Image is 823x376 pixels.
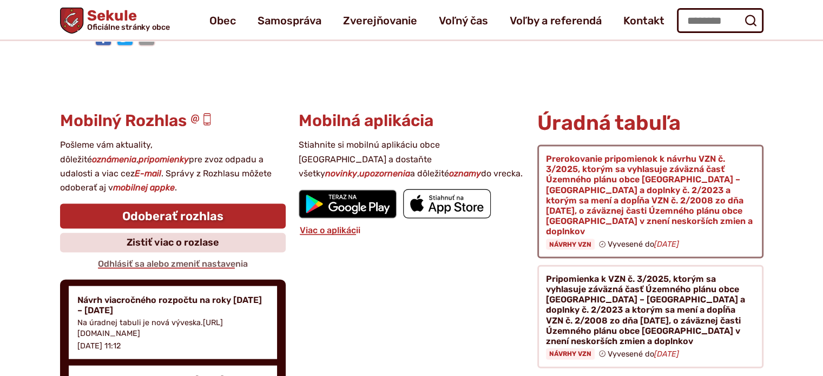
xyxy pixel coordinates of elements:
[299,112,524,130] h3: Mobilná aplikácia
[258,5,321,36] a: Samospráva
[449,168,481,179] strong: oznamy
[60,8,83,34] img: Prejsť na domovskú stránku
[135,168,161,179] strong: E-mail
[325,168,357,179] strong: novinky
[83,9,170,31] span: Sekule
[439,5,488,36] a: Voľný čas
[69,286,277,360] a: Návrh viacročného rozpočtu na roky [DATE] – [DATE] Na úradnej tabuli je nová výveska.[URL][DOMAIN...
[343,5,417,36] a: Zverejňovanie
[113,182,175,193] strong: mobilnej appke
[60,8,170,34] a: Logo Sekule, prejsť na domovskú stránku.
[299,190,397,219] img: Prejsť na mobilnú aplikáciu Sekule v službe Google Play
[60,138,286,195] p: Pošleme vám aktuality, dôležité , pre zvoz odpadu a udalosti a viac cez . Správy z Rozhlasu môžet...
[97,259,249,269] a: Odhlásiť sa alebo zmeniť nastavenia
[299,138,524,181] p: Stiahnite si mobilnú aplikáciu obce [GEOGRAPHIC_DATA] a dostaňte všetky , a dôležité do vrecka.
[403,189,491,219] img: Prejsť na mobilnú aplikáciu Sekule v App Store
[60,233,286,253] a: Zistiť viac o rozlase
[299,225,361,235] a: Viac o aplikácii
[537,112,763,135] h2: Úradná tabuľa
[92,154,136,164] strong: oznámenia
[77,341,121,351] p: [DATE] 11:12
[537,265,763,368] a: Pripomienka k VZN č. 3/2025, ktorým sa vyhlasuje záväzná časť Územného plánu obce [GEOGRAPHIC_DAT...
[77,295,268,315] h4: Návrh viacročného rozpočtu na roky [DATE] – [DATE]
[60,112,286,130] h3: Mobilný Rozhlas
[209,5,236,36] a: Obec
[510,5,602,36] a: Voľby a referendá
[623,5,664,36] a: Kontakt
[87,23,170,31] span: Oficiálne stránky obce
[60,204,286,229] a: Odoberať rozhlas
[77,318,268,339] p: Na úradnej tabuli je nová výveska.[URL][DOMAIN_NAME]
[359,168,410,179] strong: upozornenia
[139,154,189,164] strong: pripomienky
[537,145,763,259] a: Prerokovanie pripomienok k návrhu VZN č. 3/2025, ktorým sa vyhlasuje záväzná časť Územného plánu ...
